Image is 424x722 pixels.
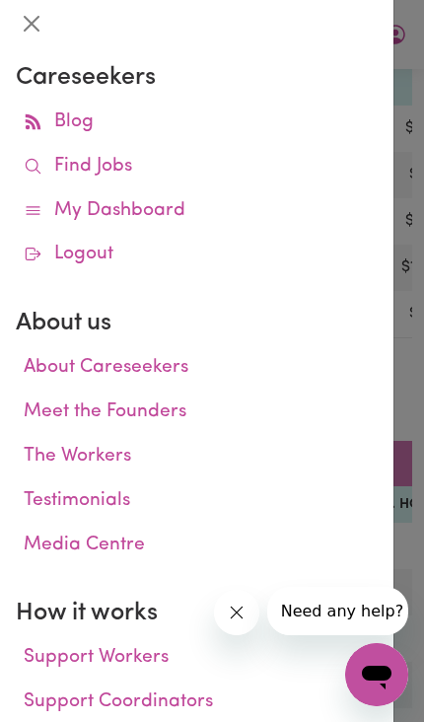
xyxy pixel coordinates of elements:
[214,590,259,635] iframe: 关闭消息
[16,346,378,391] a: About Careseekers
[16,435,378,479] a: The Workers
[345,643,408,706] iframe: 启动消息传送窗口的按钮
[16,63,378,93] h2: Careseekers
[16,599,378,628] h2: How it works
[16,391,378,435] a: Meet the Founders
[16,309,378,338] h2: About us
[16,636,378,681] a: Support Workers
[16,189,378,234] a: My Dashboard
[16,479,378,524] a: Testimonials
[267,587,408,635] iframe: 来自公司的消息
[16,524,378,568] a: Media Centre
[16,101,378,145] a: Blog
[16,145,378,189] a: Find Jobs
[16,233,378,277] a: Logout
